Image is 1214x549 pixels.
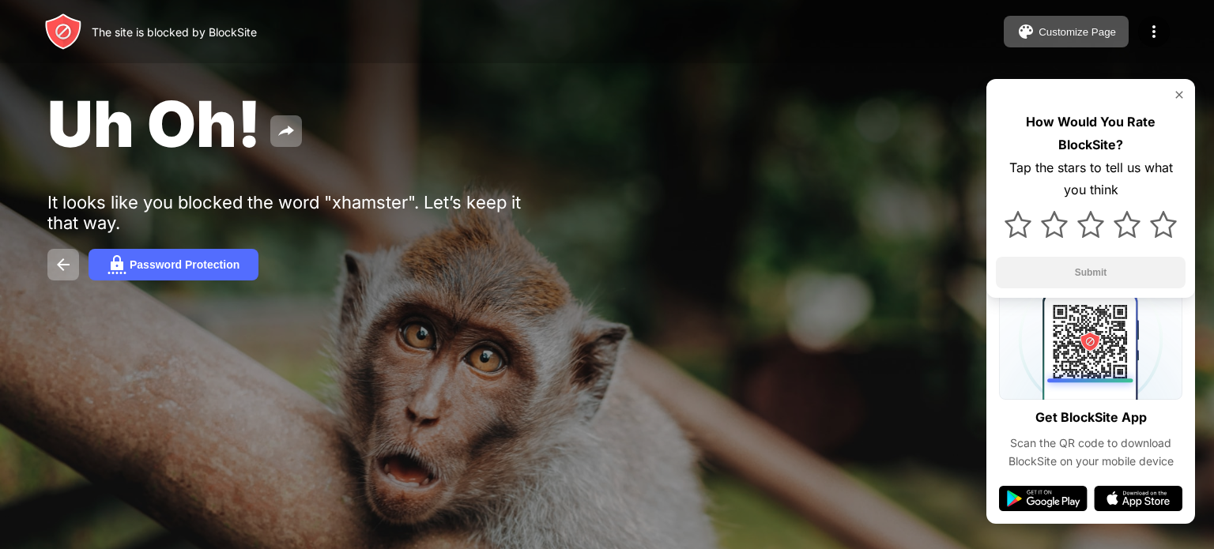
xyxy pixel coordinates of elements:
[1114,211,1140,238] img: star.svg
[54,255,73,274] img: back.svg
[92,25,257,39] div: The site is blocked by BlockSite
[999,434,1182,470] div: Scan the QR code to download BlockSite on your mobile device
[47,192,536,233] div: It looks like you blocked the word "xhamster". Let’s keep it that way.
[47,85,261,162] span: Uh Oh!
[1039,26,1116,38] div: Customize Page
[1150,211,1177,238] img: star.svg
[996,111,1186,156] div: How Would You Rate BlockSite?
[130,258,239,271] div: Password Protection
[999,486,1088,511] img: google-play.svg
[1005,211,1031,238] img: star.svg
[1016,22,1035,41] img: pallet.svg
[1004,16,1129,47] button: Customize Page
[107,255,126,274] img: password.svg
[996,257,1186,288] button: Submit
[89,249,258,280] button: Password Protection
[1173,88,1186,101] img: rate-us-close.svg
[1041,211,1068,238] img: star.svg
[1144,22,1163,41] img: menu-icon.svg
[1077,211,1104,238] img: star.svg
[996,156,1186,202] div: Tap the stars to tell us what you think
[1094,486,1182,511] img: app-store.svg
[44,13,82,51] img: header-logo.svg
[1035,406,1147,429] div: Get BlockSite App
[277,122,296,141] img: share.svg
